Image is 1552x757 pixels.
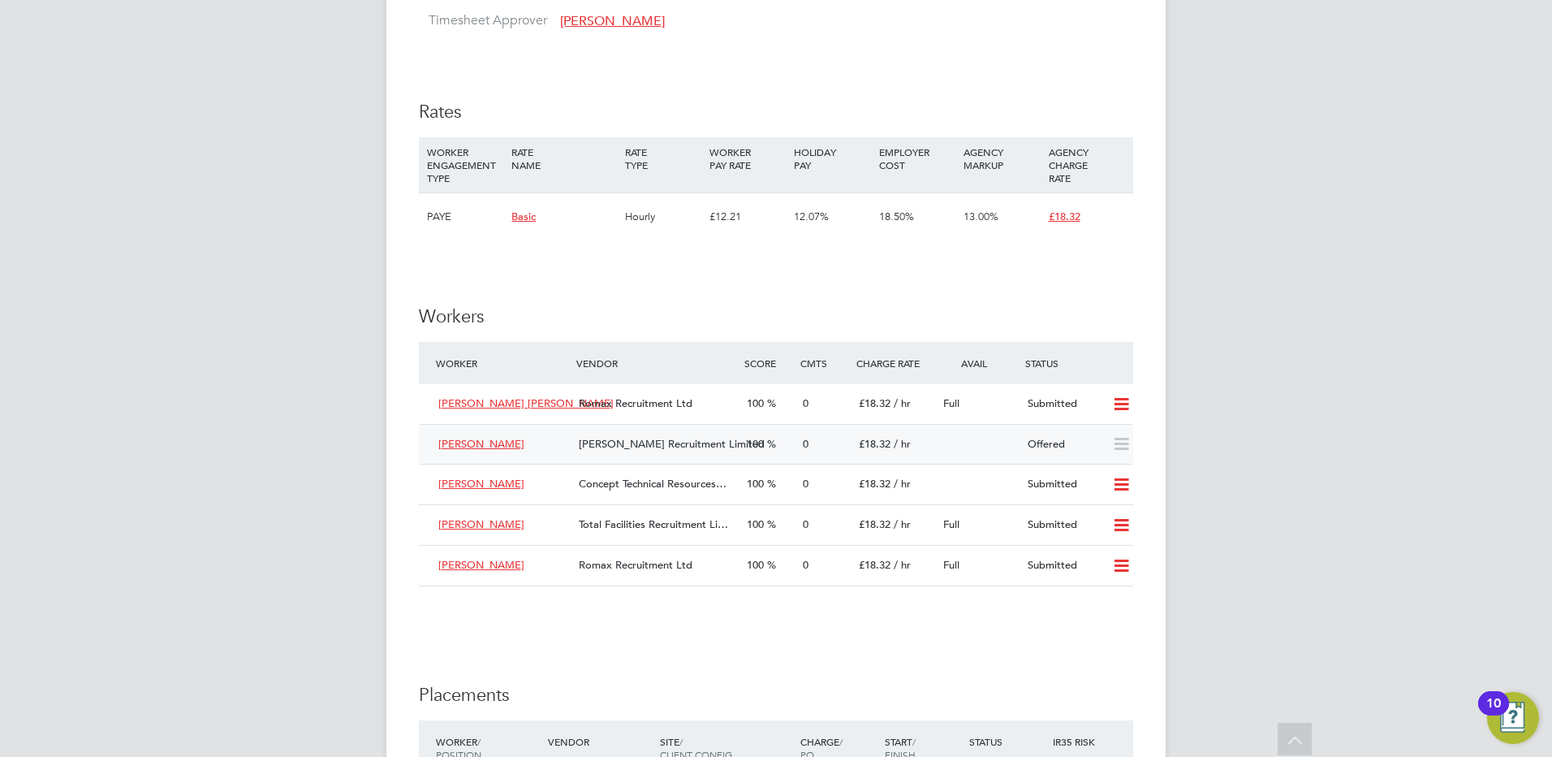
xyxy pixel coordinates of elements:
[790,137,874,180] div: HOLIDAY PAY
[943,558,959,572] span: Full
[803,396,808,410] span: 0
[423,193,507,240] div: PAYE
[943,517,959,531] span: Full
[579,396,692,410] span: Romax Recruitment Ltd
[965,727,1050,756] div: Status
[507,137,620,180] div: RATE NAME
[740,348,796,378] div: Score
[964,210,998,223] span: 13.00%
[579,437,765,451] span: [PERSON_NAME] Recruitment Limited
[438,517,524,531] span: [PERSON_NAME]
[1021,431,1106,458] div: Offered
[511,210,536,223] span: Basic
[1021,552,1106,579] div: Submitted
[859,437,890,451] span: £18.32
[959,137,1044,180] div: AGENCY MARKUP
[803,437,808,451] span: 0
[621,137,705,180] div: RATE TYPE
[544,727,656,756] div: Vendor
[579,558,692,572] span: Romax Recruitment Ltd
[943,396,959,410] span: Full
[859,396,890,410] span: £18.32
[803,517,808,531] span: 0
[859,477,890,491] span: £18.32
[1021,471,1106,498] div: Submitted
[705,137,790,180] div: WORKER PAY RATE
[747,558,764,572] span: 100
[747,517,764,531] span: 100
[894,437,911,451] span: / hr
[432,348,572,378] div: Worker
[747,437,764,451] span: 100
[859,517,890,531] span: £18.32
[1021,512,1106,539] div: Submitted
[1021,348,1133,378] div: Status
[705,193,790,240] div: £12.21
[438,396,614,410] span: [PERSON_NAME] [PERSON_NAME]
[419,684,1133,707] h3: Placements
[894,477,911,491] span: / hr
[579,517,728,531] span: Total Facilities Recruitment Li…
[894,558,911,572] span: / hr
[894,517,911,531] span: / hr
[419,12,547,29] label: Timesheet Approver
[1045,137,1129,192] div: AGENCY CHARGE RATE
[852,348,937,378] div: Charge Rate
[1021,391,1106,417] div: Submitted
[438,437,524,451] span: [PERSON_NAME]
[419,305,1133,329] h3: Workers
[894,396,911,410] span: / hr
[621,193,705,240] div: Hourly
[579,477,726,491] span: Concept Technical Resources…
[747,477,764,491] span: 100
[438,558,524,572] span: [PERSON_NAME]
[560,13,665,29] span: [PERSON_NAME]
[794,210,829,223] span: 12.07%
[438,477,524,491] span: [PERSON_NAME]
[423,137,507,192] div: WORKER ENGAGEMENT TYPE
[747,396,764,410] span: 100
[1486,703,1501,725] div: 10
[1049,727,1105,756] div: IR35 Risk
[572,348,740,378] div: Vendor
[875,137,959,180] div: EMPLOYER COST
[1487,692,1539,744] button: Open Resource Center, 10 new notifications
[796,348,852,378] div: Cmts
[879,210,914,223] span: 18.50%
[419,101,1133,124] h3: Rates
[803,558,808,572] span: 0
[859,558,890,572] span: £18.32
[803,477,808,491] span: 0
[937,348,1021,378] div: Avail
[1049,210,1080,223] span: £18.32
